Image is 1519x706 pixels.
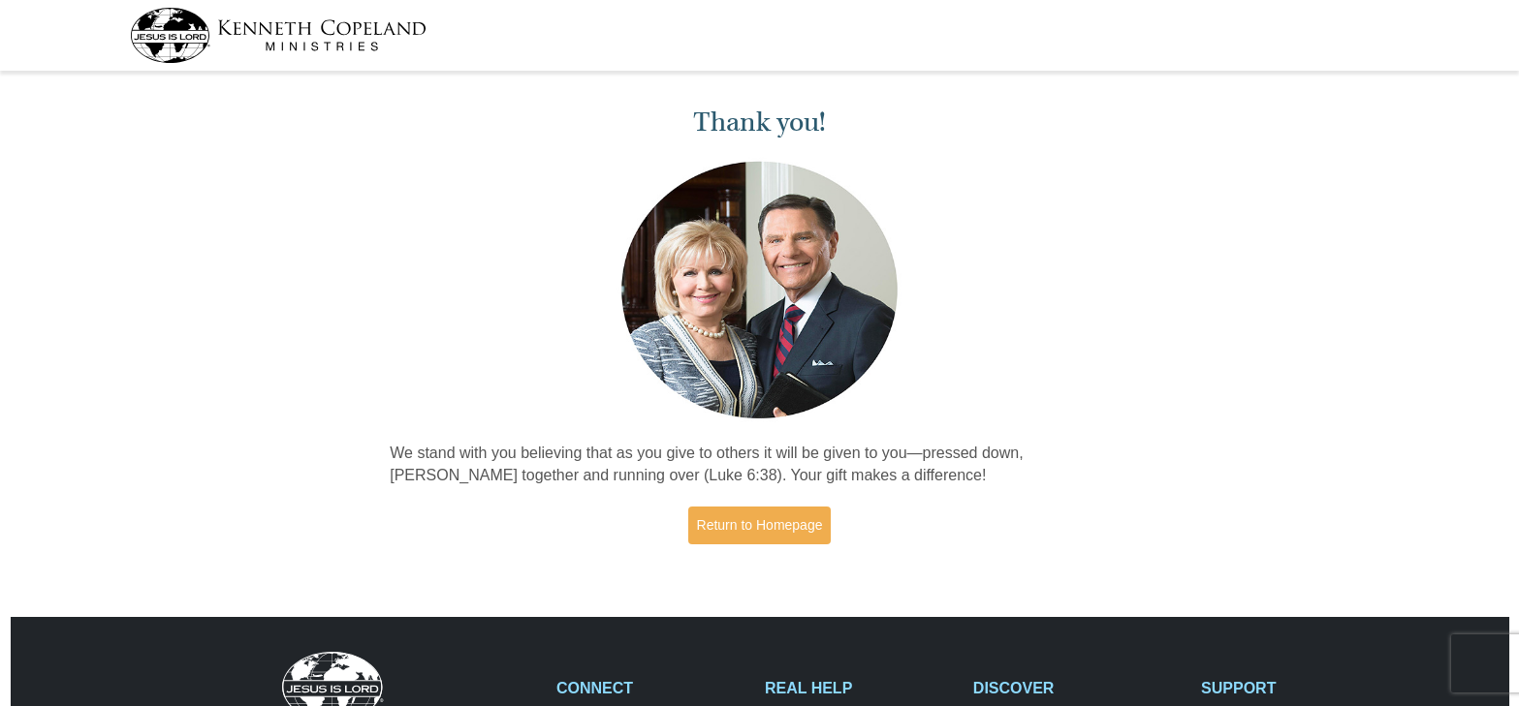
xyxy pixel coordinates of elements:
h2: SUPPORT [1201,679,1389,697]
h2: DISCOVER [973,679,1181,697]
img: kcm-header-logo.svg [130,8,427,63]
a: Return to Homepage [688,506,832,544]
h2: REAL HELP [765,679,953,697]
h2: CONNECT [556,679,744,697]
img: Kenneth and Gloria [617,157,902,423]
p: We stand with you believing that as you give to others it will be given to you—pressed down, [PER... [390,443,1129,487]
h1: Thank you! [390,107,1129,138]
